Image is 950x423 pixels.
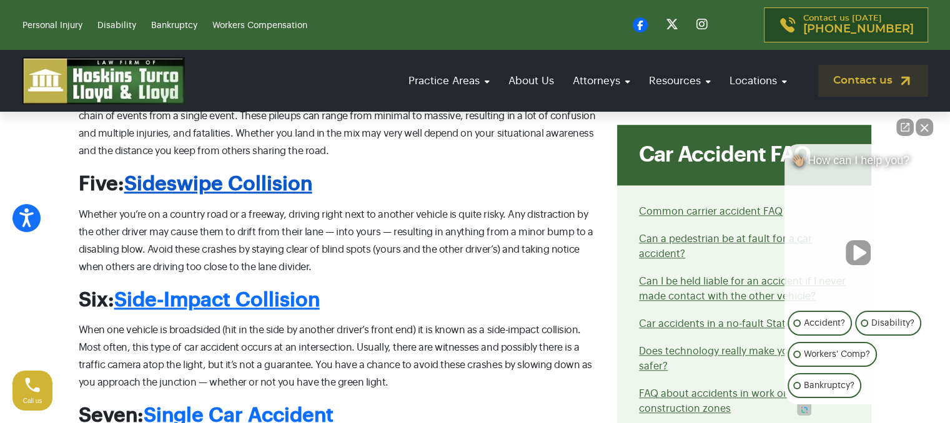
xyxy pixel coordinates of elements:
[764,7,928,42] a: Contact us [DATE][PHONE_NUMBER]
[639,346,834,371] a: Does technology really make your vehicle safer?
[79,206,603,276] p: Whether you’re on a country road or a freeway, driving right next to another vehicle is quite ris...
[846,240,871,265] button: Unmute video
[639,234,812,259] a: Can a pedestrian be at fault for a car accident?
[639,276,846,301] a: Can I be held liable for an accident if I never made contact with the other vehicle?
[114,290,320,310] a: Side-Impact Collision
[23,397,42,404] span: Call us
[151,21,197,30] a: Bankruptcy
[79,321,603,391] p: When one vehicle is broadsided (hit in the side by another driver’s front end) it is known as a s...
[402,63,496,99] a: Practice Areas
[79,90,603,160] p: Another highly vulnerable traffic accident is a multiple vehicle collision — which involves three...
[22,57,185,104] img: logo
[124,174,312,194] a: Sideswipe Collision
[567,63,636,99] a: Attorneys
[797,404,811,416] a: Open intaker chat
[916,119,933,136] button: Close Intaker Chat Widget
[896,119,914,136] a: Open direct chat
[804,316,845,331] p: Accident?
[502,63,560,99] a: About Us
[639,207,783,216] a: Common carrier accident FAQ
[639,389,787,414] a: FAQ about accidents in work or construction zones
[79,172,603,196] h2: Five:
[803,14,914,36] p: Contact us [DATE]
[818,65,928,97] a: Contact us
[22,21,82,30] a: Personal Injury
[871,316,914,331] p: Disability?
[97,21,136,30] a: Disability
[804,347,870,362] p: Workers' Comp?
[79,288,603,312] h2: Six:
[803,23,914,36] span: [PHONE_NUMBER]
[617,125,871,185] div: Car Accident FAQ
[643,63,717,99] a: Resources
[212,21,307,30] a: Workers Compensation
[639,319,791,329] a: Car accidents in a no-fault State
[804,378,854,393] p: Bankruptcy?
[784,153,931,173] div: 👋🏼 How can I help you?
[723,63,793,99] a: Locations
